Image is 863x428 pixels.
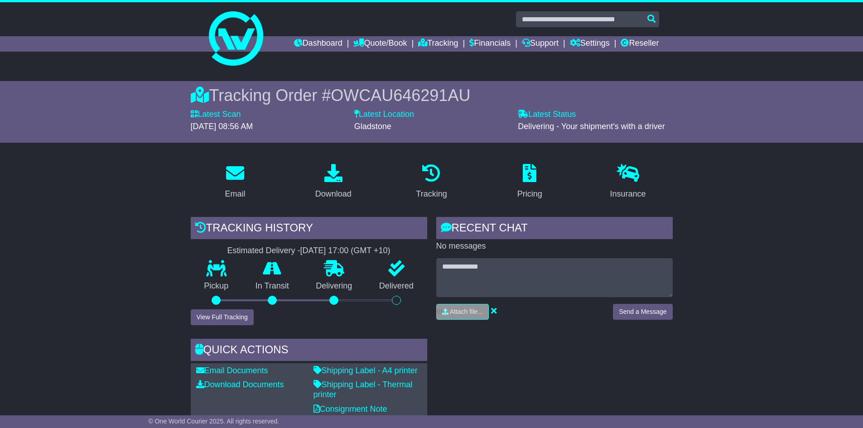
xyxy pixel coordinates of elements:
[610,188,646,200] div: Insurance
[191,86,673,105] div: Tracking Order #
[191,281,242,291] p: Pickup
[219,161,251,203] a: Email
[354,122,391,131] span: Gladstone
[300,246,391,256] div: [DATE] 17:00 (GMT +10)
[331,86,470,105] span: OWCAU646291AU
[511,161,548,203] a: Pricing
[196,366,268,375] a: Email Documents
[191,309,254,325] button: View Full Tracking
[469,36,511,52] a: Financials
[604,161,652,203] a: Insurance
[309,161,357,203] a: Download
[196,380,284,389] a: Download Documents
[416,188,447,200] div: Tracking
[313,380,413,399] a: Shipping Label - Thermal printer
[294,36,342,52] a: Dashboard
[518,122,665,131] span: Delivering - Your shipment's with a driver
[225,188,245,200] div: Email
[517,188,542,200] div: Pricing
[366,281,427,291] p: Delivered
[191,122,253,131] span: [DATE] 08:56 AM
[149,418,280,425] span: © One World Courier 2025. All rights reserved.
[315,188,352,200] div: Download
[353,36,407,52] a: Quote/Book
[436,217,673,241] div: RECENT CHAT
[436,241,673,251] p: No messages
[621,36,659,52] a: Reseller
[313,366,418,375] a: Shipping Label - A4 printer
[303,281,366,291] p: Delivering
[354,110,414,120] label: Latest Location
[410,161,453,203] a: Tracking
[191,217,427,241] div: Tracking history
[518,110,576,120] label: Latest Status
[522,36,559,52] a: Support
[570,36,610,52] a: Settings
[313,404,387,414] a: Consignment Note
[242,281,303,291] p: In Transit
[418,36,458,52] a: Tracking
[613,304,672,320] button: Send a Message
[191,110,241,120] label: Latest Scan
[191,246,427,256] div: Estimated Delivery -
[191,339,427,363] div: Quick Actions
